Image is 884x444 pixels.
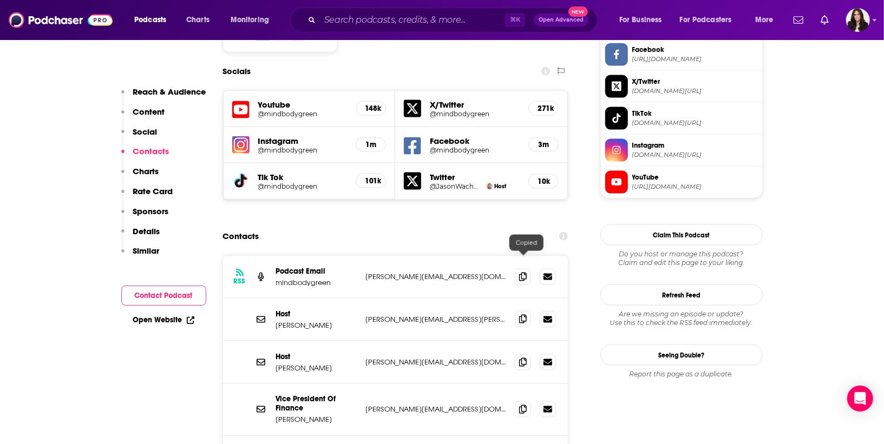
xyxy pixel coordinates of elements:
a: TikTok[DOMAIN_NAME][URL] [605,107,758,130]
img: Jason Wachob [487,183,493,189]
a: @mindbodygreen [258,146,348,154]
span: X/Twitter [632,77,758,87]
a: X/Twitter[DOMAIN_NAME][URL] [605,75,758,98]
button: Content [121,107,165,127]
span: twitter.com/mindbodygreen [632,87,758,95]
a: @JasonWachob [430,182,482,190]
button: Charts [121,166,159,186]
span: Podcasts [134,12,166,28]
button: Contact Podcast [121,286,206,306]
a: Instagram[DOMAIN_NAME][URL] [605,139,758,162]
span: New [568,6,588,17]
button: Refresh Feed [600,284,763,306]
h5: Tik Tok [258,172,348,182]
p: Content [133,107,165,117]
h2: Contacts [223,226,259,247]
a: YouTube[URL][DOMAIN_NAME] [605,171,758,194]
p: Similar [133,246,160,256]
button: open menu [748,11,787,29]
h5: X/Twitter [430,100,520,110]
p: Vice President Of Finance [276,395,357,413]
a: Facebook[URL][DOMAIN_NAME] [605,43,758,66]
h5: Instagram [258,136,348,146]
a: @mindbodygreen [430,146,520,154]
button: open menu [223,11,283,29]
button: Open AdvancedNew [534,14,588,26]
button: open menu [673,11,748,29]
p: mindbodygreen [276,278,357,287]
h5: Facebook [430,136,520,146]
span: More [755,12,774,28]
p: [PERSON_NAME] [276,363,357,373]
button: open menu [127,11,180,29]
span: ⌘ K [505,13,525,27]
button: Contacts [121,146,169,166]
a: @mindbodygreen [430,110,520,118]
a: Seeing Double? [600,344,763,366]
p: [PERSON_NAME][EMAIL_ADDRESS][DOMAIN_NAME] [366,405,507,414]
p: [PERSON_NAME] [276,415,357,425]
button: Claim This Podcast [600,224,763,246]
input: Search podcasts, credits, & more... [320,11,505,29]
button: Reach & Audience [121,87,206,107]
p: Charts [133,166,159,176]
h5: Twitter [430,172,520,182]
p: [PERSON_NAME][EMAIL_ADDRESS][DOMAIN_NAME] [366,357,507,367]
a: Show notifications dropdown [789,11,808,29]
p: [PERSON_NAME] [276,321,357,330]
h2: Socials [223,61,251,82]
div: Open Intercom Messenger [847,386,873,412]
h5: 148k [365,104,377,113]
p: Host [276,309,357,319]
p: [PERSON_NAME][EMAIL_ADDRESS][DOMAIN_NAME] [366,272,507,281]
h5: 10k [538,177,549,186]
p: Podcast Email [276,267,357,276]
span: instagram.com/mindbodygreen [632,151,758,159]
button: Social [121,127,158,147]
span: Charts [186,12,209,28]
button: open menu [612,11,676,29]
span: Open Advanced [539,17,584,23]
span: tiktok.com/@mindbodygreen [632,119,758,127]
p: Reach & Audience [133,87,206,97]
a: Charts [179,11,216,29]
img: iconImage [232,136,250,154]
h3: RSS [234,277,246,286]
div: Claim and edit this page to your liking. [600,250,763,267]
span: https://www.facebook.com/mindbodygreen [632,55,758,63]
span: Facebook [632,45,758,55]
span: https://www.youtube.com/@mindbodygreen [632,183,758,191]
span: Host [495,183,507,190]
button: Sponsors [121,206,169,226]
h5: Youtube [258,100,348,110]
h5: 271k [538,104,549,113]
a: @mindbodygreen [258,110,348,118]
p: Rate Card [133,186,173,196]
a: @mindbodygreen [258,182,348,190]
img: Podchaser - Follow, Share and Rate Podcasts [9,10,113,30]
button: Details [121,226,160,246]
div: Copied [509,235,544,251]
span: Logged in as RebeccaShapiro [846,8,870,32]
h5: 3m [538,140,549,149]
p: Sponsors [133,206,169,216]
img: User Profile [846,8,870,32]
span: Do you host or manage this podcast? [600,250,763,259]
div: Search podcasts, credits, & more... [300,8,608,32]
span: TikTok [632,109,758,118]
span: For Podcasters [680,12,732,28]
span: Monitoring [231,12,269,28]
div: Are we missing an episode or update? Use this to check the RSS feed immediately. [600,310,763,327]
p: Details [133,226,160,236]
h5: 101k [365,176,377,185]
span: For Business [619,12,662,28]
span: Instagram [632,141,758,150]
h5: 1m [365,140,377,149]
